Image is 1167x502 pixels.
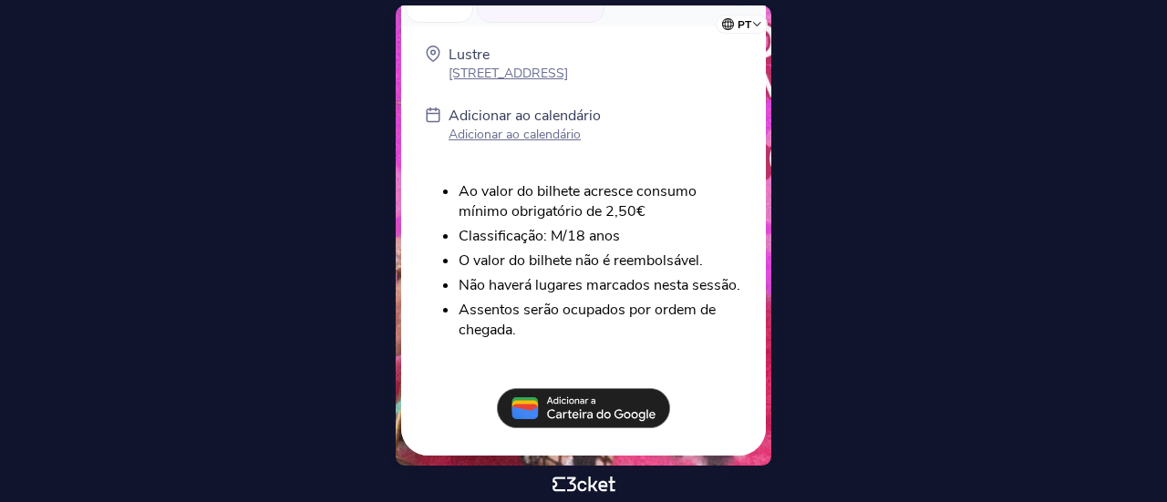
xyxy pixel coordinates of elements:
p: Lustre [449,45,568,65]
p: Adicionar ao calendário [449,126,601,143]
p: [STREET_ADDRESS] [449,65,568,82]
li: Assentos serão ocupados por ordem de chegada. [459,300,745,340]
li: Classificação: M/18 anos [459,226,745,246]
li: Ao valor do bilhete acresce consumo mínimo obrigatório de 2,50€ [459,181,745,221]
a: Lustre [STREET_ADDRESS] [449,45,568,82]
li: O valor do bilhete não é reembolsável. [459,251,745,271]
li: Não haverá lugares marcados nesta sessão. [459,275,745,295]
img: pt_add_to_google_wallet.13e59062.svg [497,388,670,428]
p: Adicionar ao calendário [449,106,601,126]
a: Adicionar ao calendário Adicionar ao calendário [449,106,601,147]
